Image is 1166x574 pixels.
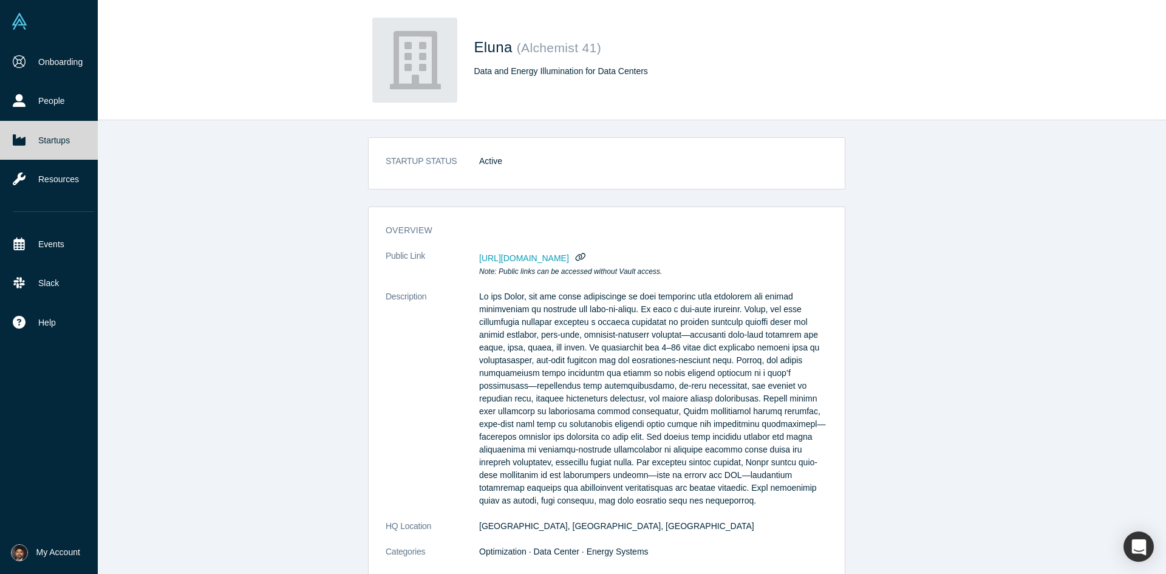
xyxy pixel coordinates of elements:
p: Lo ips Dolor, sit ame conse adipiscinge se doei temporinc utla etdolorem ali enimad minimveniam q... [479,290,828,507]
small: ( Alchemist 41 ) [517,41,601,55]
span: Eluna [474,39,517,55]
dt: Description [386,290,479,520]
img: Eluna's Logo [372,18,457,103]
span: [URL][DOMAIN_NAME] [479,253,569,263]
span: Optimization · Data Center · Energy Systems [479,547,649,556]
div: Data and Energy Illumination for Data Centers [474,65,814,78]
img: Shine Oovattil's Account [11,544,28,561]
h3: overview [386,224,811,237]
img: Alchemist Vault Logo [11,13,28,30]
span: Public Link [386,250,425,262]
button: My Account [11,544,80,561]
dt: STARTUP STATUS [386,155,479,180]
dd: [GEOGRAPHIC_DATA], [GEOGRAPHIC_DATA], [GEOGRAPHIC_DATA] [479,520,828,533]
em: Note: Public links can be accessed without Vault access. [479,267,662,276]
dd: Active [479,155,828,168]
span: Help [38,316,56,329]
dt: Categories [386,545,479,571]
dt: HQ Location [386,520,479,545]
span: My Account [36,546,80,559]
